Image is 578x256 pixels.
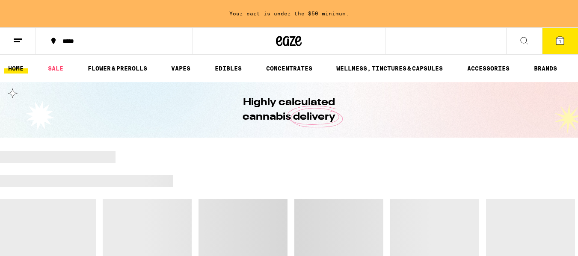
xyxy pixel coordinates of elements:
[332,63,447,74] a: WELLNESS, TINCTURES & CAPSULES
[463,63,514,74] a: ACCESSORIES
[262,63,317,74] a: CONCENTRATES
[219,95,360,124] h1: Highly calculated cannabis delivery
[210,63,246,74] a: EDIBLES
[83,63,151,74] a: FLOWER & PREROLLS
[4,63,28,74] a: HOME
[44,63,68,74] a: SALE
[542,28,578,54] button: 1
[167,63,195,74] a: VAPES
[559,39,561,44] span: 1
[530,63,561,74] a: BRANDS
